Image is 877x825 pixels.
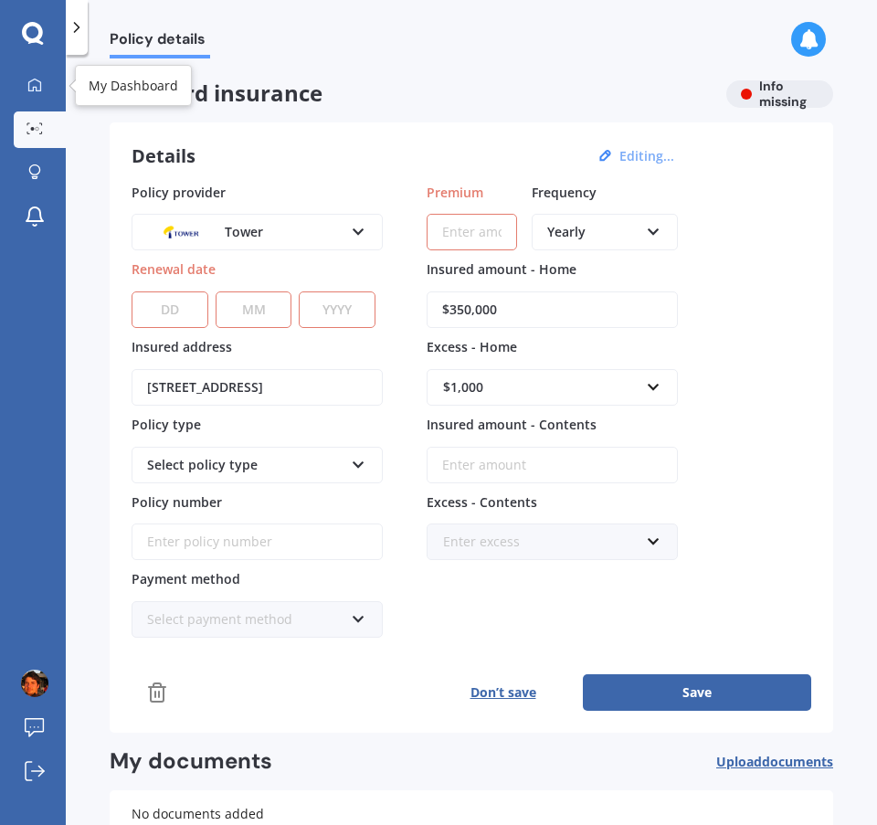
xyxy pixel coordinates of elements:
[427,183,483,200] span: Premium
[583,674,811,711] button: Save
[110,747,272,776] h2: My documents
[110,80,712,107] span: Landlord insurance
[132,492,222,510] span: Policy number
[21,670,48,697] img: ACNPEu-PGbTUlPFoDu7hGe89EAqMxeymY54cn82o_NNXy2w=s96-c
[427,492,537,510] span: Excess - Contents
[132,144,195,168] h3: Details
[132,524,383,560] input: Enter policy number
[547,222,639,242] div: Yearly
[716,755,833,769] span: Upload
[423,674,583,711] button: Don’t save
[427,416,597,433] span: Insured amount - Contents
[132,260,216,278] span: Renewal date
[716,747,833,776] button: Uploaddocuments
[427,214,517,250] input: Enter amount
[89,77,178,95] div: My Dashboard
[614,148,680,164] button: Editing...
[443,377,639,397] div: $1,000
[427,291,678,328] input: Enter amount
[147,609,343,629] div: Select payment method
[132,338,232,355] span: Insured address
[443,532,639,552] div: Enter excess
[132,416,201,433] span: Policy type
[147,455,343,475] div: Select policy type
[427,447,678,483] input: Enter amount
[762,753,833,770] span: documents
[147,219,215,245] img: Tower.webp
[110,30,210,55] span: Policy details
[147,222,343,242] div: Tower
[132,183,226,200] span: Policy provider
[132,570,240,587] span: Payment method
[427,260,576,278] span: Insured amount - Home
[132,369,383,406] input: Enter address
[532,183,597,200] span: Frequency
[427,338,517,355] span: Excess - Home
